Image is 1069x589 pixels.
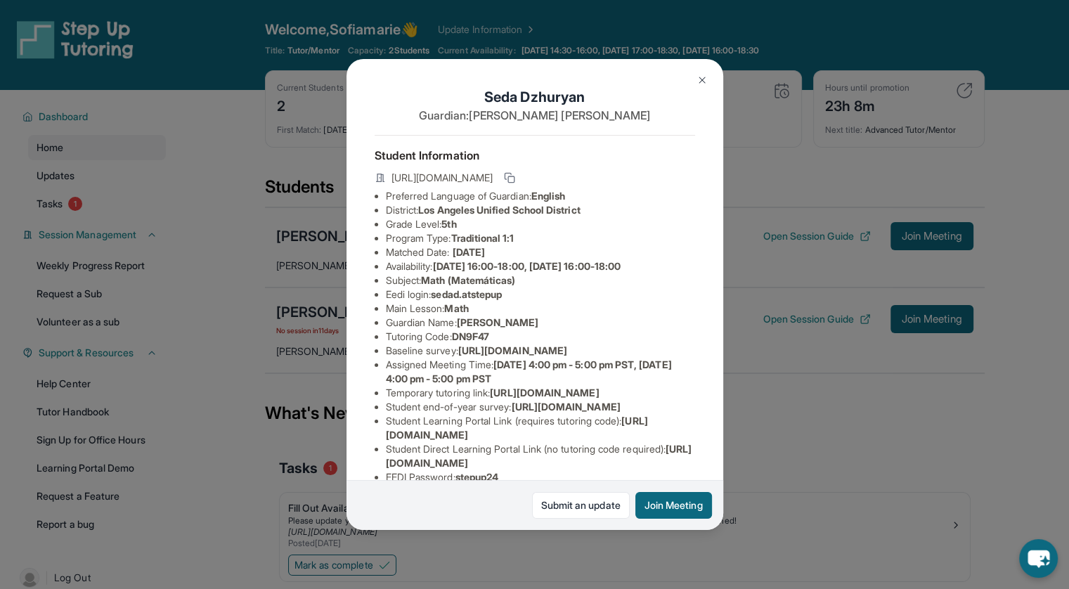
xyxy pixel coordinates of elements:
[511,401,620,413] span: [URL][DOMAIN_NAME]
[386,203,695,217] li: District:
[386,259,695,273] li: Availability:
[386,330,695,344] li: Tutoring Code :
[386,287,695,302] li: Eedi login :
[386,245,695,259] li: Matched Date:
[375,87,695,107] h1: Seda Dzhuryan
[386,358,695,386] li: Assigned Meeting Time :
[458,344,567,356] span: [URL][DOMAIN_NAME]
[457,316,539,328] span: [PERSON_NAME]
[386,400,695,414] li: Student end-of-year survey :
[386,386,695,400] li: Temporary tutoring link :
[386,316,695,330] li: Guardian Name :
[386,414,695,442] li: Student Learning Portal Link (requires tutoring code) :
[455,471,499,483] span: stepup24
[386,470,695,484] li: EEDI Password :
[453,246,485,258] span: [DATE]
[532,492,630,519] a: Submit an update
[444,302,468,314] span: Math
[441,218,456,230] span: 5th
[386,189,695,203] li: Preferred Language of Guardian:
[697,75,708,86] img: Close Icon
[386,344,695,358] li: Baseline survey :
[386,442,695,470] li: Student Direct Learning Portal Link (no tutoring code required) :
[386,273,695,287] li: Subject :
[375,107,695,124] p: Guardian: [PERSON_NAME] [PERSON_NAME]
[432,260,621,272] span: [DATE] 16:00-18:00, [DATE] 16:00-18:00
[386,358,672,384] span: [DATE] 4:00 pm - 5:00 pm PST, [DATE] 4:00 pm - 5:00 pm PST
[452,330,489,342] span: DN9F47
[490,387,599,399] span: [URL][DOMAIN_NAME]
[1019,539,1058,578] button: chat-button
[418,204,580,216] span: Los Angeles Unified School District
[386,231,695,245] li: Program Type:
[375,147,695,164] h4: Student Information
[386,217,695,231] li: Grade Level:
[391,171,493,185] span: [URL][DOMAIN_NAME]
[531,190,566,202] span: English
[635,492,712,519] button: Join Meeting
[451,232,514,244] span: Traditional 1:1
[421,274,515,286] span: Math (Matemáticas)
[386,302,695,316] li: Main Lesson :
[431,288,502,300] span: sedad.atstepup
[501,169,518,186] button: Copy link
